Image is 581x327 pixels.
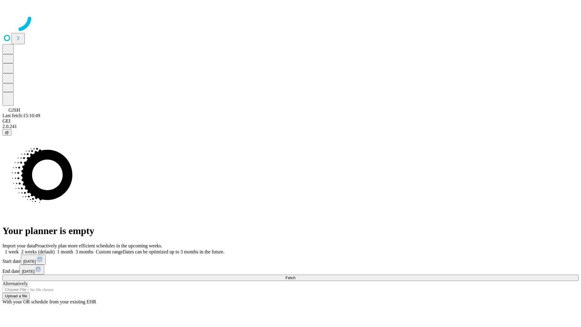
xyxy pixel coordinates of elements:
[2,265,579,275] div: End date
[23,259,36,264] span: [DATE]
[2,113,40,118] span: Last fetch: 15:10:49
[21,255,46,265] button: [DATE]
[5,249,19,254] span: 1 week
[2,129,11,136] button: @
[35,243,162,248] span: Proactively plan more efficient schedules in the upcoming weeks.
[285,276,295,280] span: Fetch
[22,269,34,274] span: [DATE]
[76,249,94,254] span: 3 months
[2,275,579,281] button: Fetch
[123,249,224,254] span: Dates can be optimized up to 3 months in the future.
[2,255,579,265] div: Start date
[2,293,30,299] button: Upload a file
[2,118,579,124] div: GEI
[2,299,96,304] span: With your OR schedule from your existing EHR
[8,107,20,113] span: GJSH
[2,124,579,129] div: 2.0.241
[2,225,579,236] h1: Your planner is empty
[96,249,123,254] span: Custom range
[19,265,44,275] button: [DATE]
[2,243,35,248] span: Import your data
[57,249,73,254] span: 1 month
[5,130,9,135] span: @
[21,249,55,254] span: 2 weeks (default)
[2,281,28,286] span: Alternatively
